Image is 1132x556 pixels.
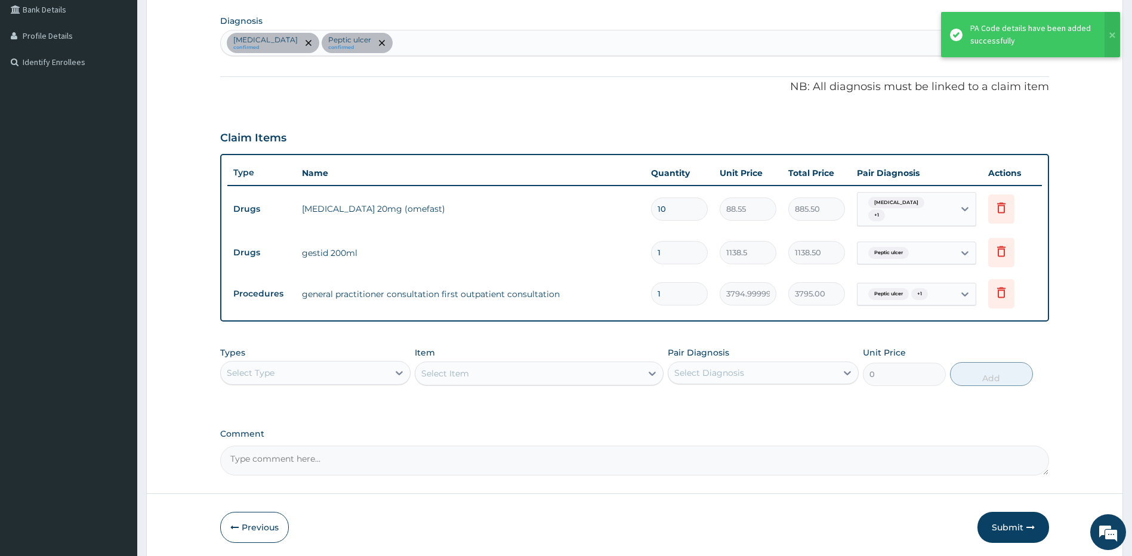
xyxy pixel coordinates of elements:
[868,197,924,209] span: [MEDICAL_DATA]
[22,60,48,89] img: d_794563401_company_1708531726252_794563401
[328,35,371,45] p: Peptic ulcer
[303,38,314,48] span: remove selection option
[377,38,387,48] span: remove selection option
[296,197,646,221] td: [MEDICAL_DATA] 20mg (omefast)
[220,429,1050,439] label: Comment
[69,150,165,271] span: We're online!
[868,247,909,259] span: Peptic ulcer
[868,288,909,300] span: Peptic ulcer
[296,161,646,185] th: Name
[220,512,289,543] button: Previous
[296,241,646,265] td: gestid 200ml
[863,347,906,359] label: Unit Price
[970,22,1093,47] div: PA Code details have been added successfully
[415,347,435,359] label: Item
[296,282,646,306] td: general practitioner consultation first outpatient consultation
[911,288,928,300] span: + 1
[220,348,245,358] label: Types
[227,162,296,184] th: Type
[62,67,201,82] div: Chat with us now
[851,161,982,185] th: Pair Diagnosis
[227,198,296,220] td: Drugs
[982,161,1042,185] th: Actions
[220,15,263,27] label: Diagnosis
[227,283,296,305] td: Procedures
[977,512,1049,543] button: Submit
[645,161,714,185] th: Quantity
[233,45,298,51] small: confirmed
[227,242,296,264] td: Drugs
[220,132,286,145] h3: Claim Items
[196,6,224,35] div: Minimize live chat window
[674,367,744,379] div: Select Diagnosis
[328,45,371,51] small: confirmed
[233,35,298,45] p: [MEDICAL_DATA]
[782,161,851,185] th: Total Price
[227,367,274,379] div: Select Type
[714,161,782,185] th: Unit Price
[868,209,885,221] span: + 1
[668,347,729,359] label: Pair Diagnosis
[950,362,1033,386] button: Add
[220,79,1050,95] p: NB: All diagnosis must be linked to a claim item
[6,326,227,367] textarea: Type your message and hit 'Enter'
